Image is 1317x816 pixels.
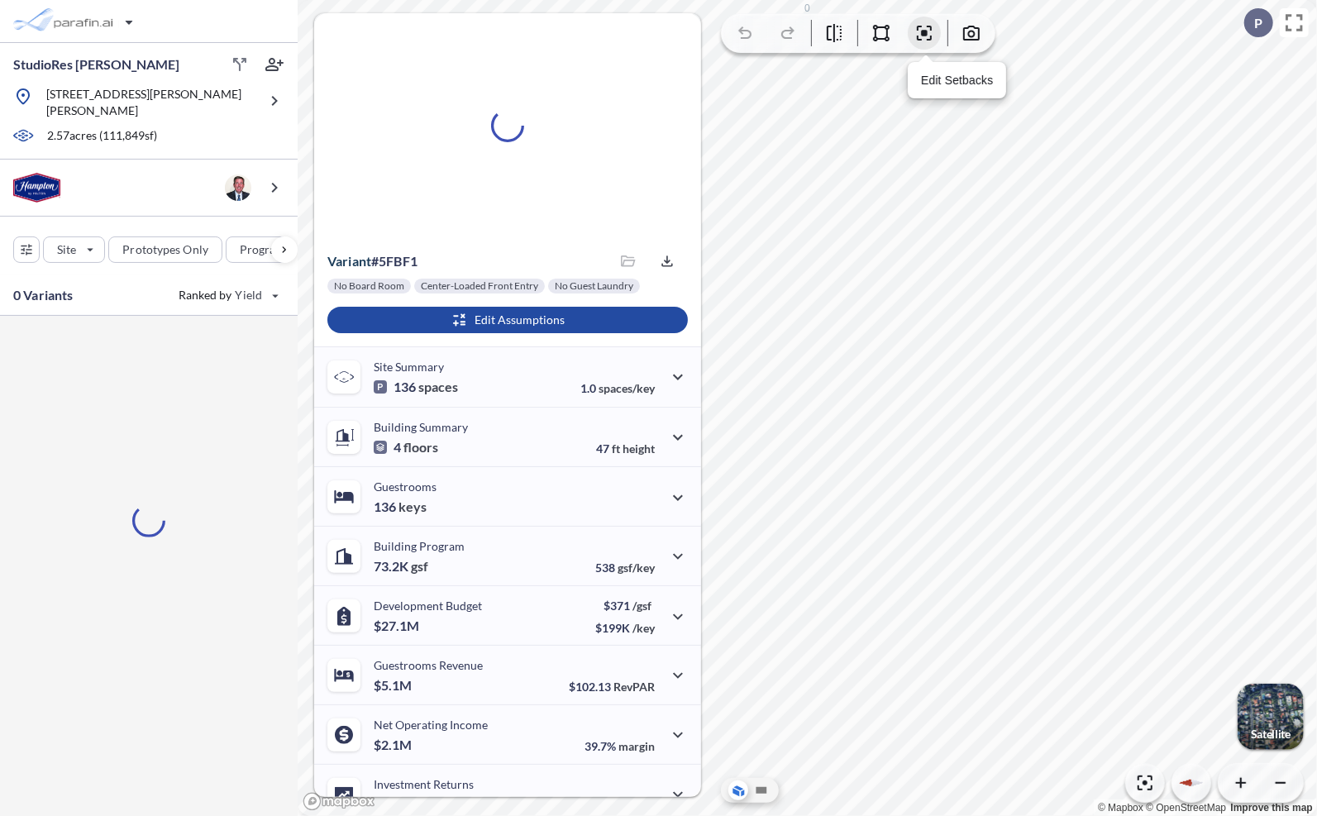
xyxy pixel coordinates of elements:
img: BrandImage [13,173,60,203]
p: $2.1M [374,737,414,753]
button: Site [43,236,105,263]
span: yield [405,796,434,813]
p: P [1254,16,1262,31]
p: 39.7% [585,739,655,753]
span: RevPAR [613,680,655,694]
a: Improve this map [1231,802,1313,814]
p: 0 Variants [13,285,74,305]
a: Mapbox [1098,802,1143,814]
button: Switcher ImageSatellite [1238,684,1304,750]
p: Guestrooms Revenue [374,658,483,672]
a: Mapbox homepage [303,792,375,811]
p: Net Operating Income [374,718,488,732]
p: 136 [374,499,427,515]
p: 47 [596,441,655,456]
p: No Board Room [334,279,404,293]
p: [STREET_ADDRESS][PERSON_NAME][PERSON_NAME] [46,86,258,119]
p: $199K [595,621,655,635]
button: Ranked by Yield [165,282,289,308]
a: OpenStreetMap [1146,802,1226,814]
span: /key [632,621,655,635]
p: 136 [374,379,458,395]
span: spaces/key [599,381,655,395]
p: $102.13 [569,680,655,694]
p: StudioRes [PERSON_NAME] [13,55,179,74]
p: $27.1M [374,618,422,634]
button: Edit Assumptions [327,307,688,333]
p: Building Program [374,539,465,553]
p: Satellite [1251,728,1291,741]
p: Investment Returns [374,777,474,791]
button: Prototypes Only [108,236,222,263]
p: Site Summary [374,360,444,374]
span: floors [403,439,438,456]
p: # 5fbf1 [327,253,418,270]
img: Switcher Image [1238,684,1304,750]
button: Program [226,236,315,263]
span: spaces [418,379,458,395]
button: Site Plan [752,780,771,800]
span: gsf/key [618,561,655,575]
span: gsf [411,558,428,575]
button: Aerial View [728,780,748,800]
p: 538 [595,561,655,575]
p: Edit Setbacks [921,72,993,89]
p: 4 [374,439,438,456]
p: Development Budget [374,599,482,613]
span: ft [612,441,620,456]
span: keys [398,499,427,515]
img: user logo [225,174,251,201]
p: $5.1M [374,677,414,694]
p: 73.2K [374,558,428,575]
span: Yield [236,287,263,303]
p: Guestrooms [374,480,437,494]
p: 2.57 acres ( 111,849 sf) [47,127,157,146]
span: Variant [327,253,371,269]
p: No Guest Laundry [555,279,633,293]
p: $371 [595,599,655,613]
p: Center-Loaded Front Entry [421,279,538,293]
p: Site [57,241,76,258]
span: height [623,441,655,456]
p: Edit Assumptions [475,312,565,328]
span: /gsf [632,599,651,613]
p: Program [240,241,286,258]
p: 1.0 [580,381,655,395]
p: Prototypes Only [122,241,208,258]
p: Building Summary [374,420,468,434]
span: margin [618,739,655,753]
p: 7.7% [374,796,434,813]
